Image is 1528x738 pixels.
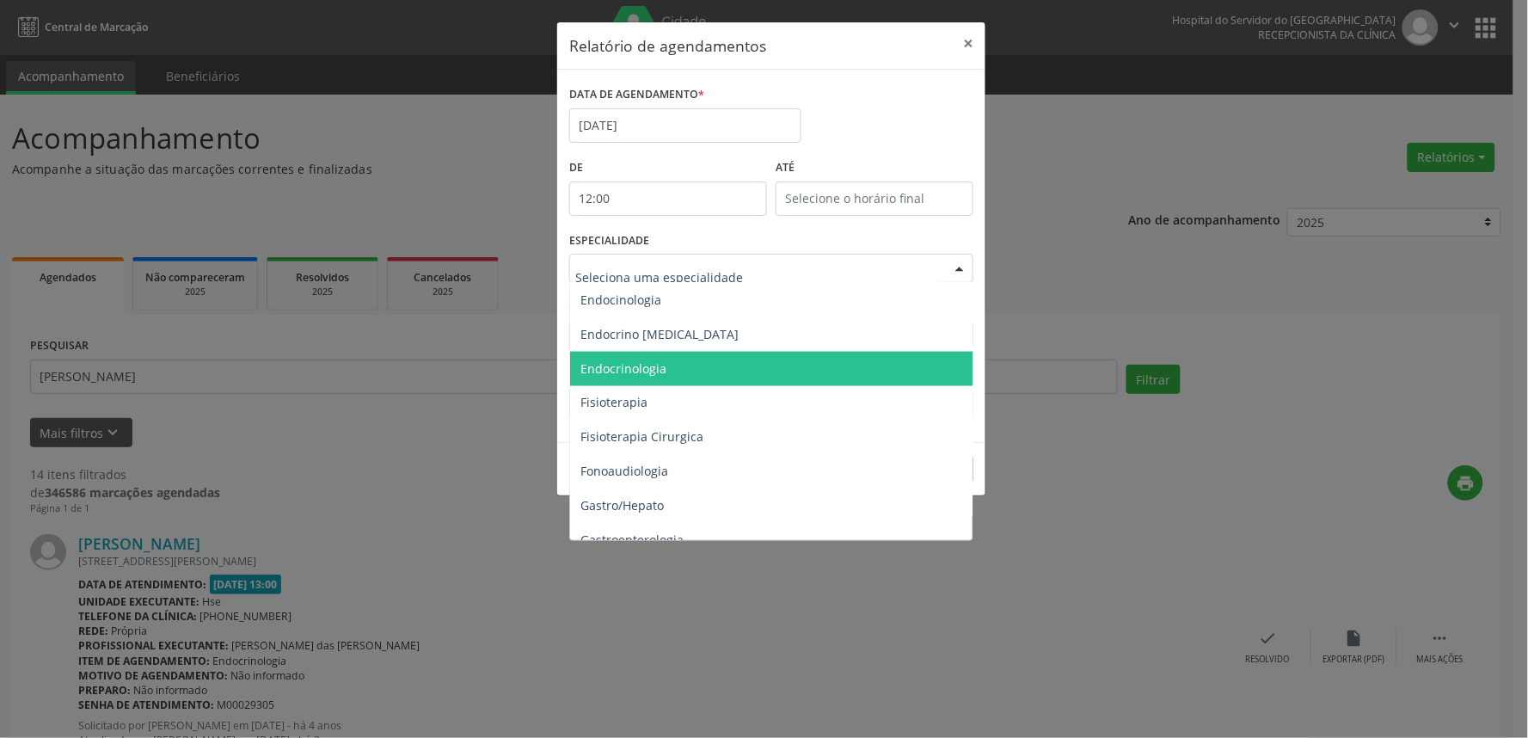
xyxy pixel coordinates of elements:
label: DATA DE AGENDAMENTO [569,82,704,108]
span: Endocrino [MEDICAL_DATA] [580,326,739,342]
span: Gastro/Hepato [580,498,664,514]
input: Selecione uma data ou intervalo [569,108,801,143]
label: ESPECIALIDADE [569,228,649,255]
label: De [569,155,767,181]
button: Close [951,22,985,65]
span: Fonoaudiologia [580,464,668,480]
span: Fisioterapia Cirurgica [580,429,703,446]
input: Selecione o horário inicial [569,181,767,216]
input: Selecione o horário final [776,181,973,216]
span: Gastroenterologia [580,532,684,549]
span: Endocrinologia [580,360,666,377]
input: Seleciona uma especialidade [575,260,938,294]
span: Fisioterapia [580,395,647,411]
h5: Relatório de agendamentos [569,34,766,57]
label: ATÉ [776,155,973,181]
span: Endocinologia [580,292,661,308]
